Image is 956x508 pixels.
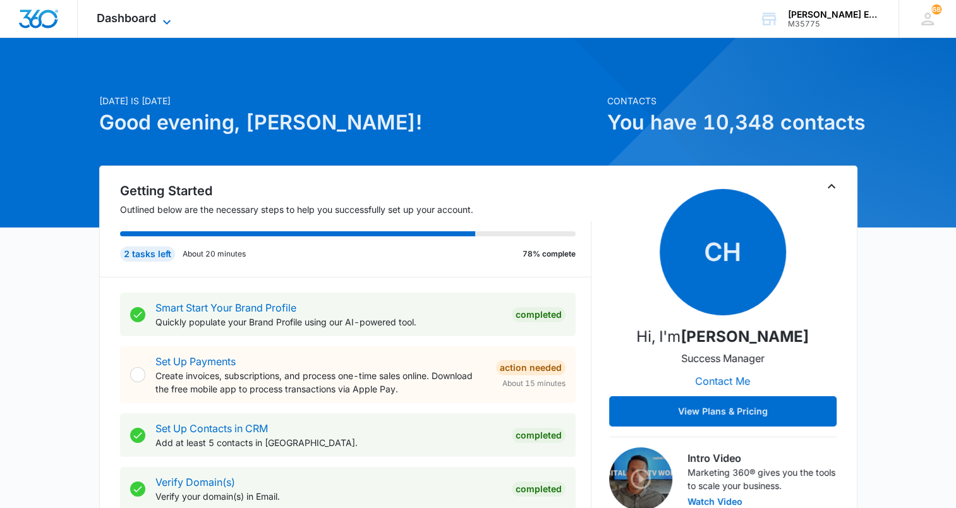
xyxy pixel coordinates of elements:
[120,181,591,200] h2: Getting Started
[155,422,268,435] a: Set Up Contacts in CRM
[183,248,246,260] p: About 20 minutes
[523,248,576,260] p: 78% complete
[687,451,837,466] h3: Intro Video
[609,396,837,426] button: View Plans & Pricing
[636,325,809,348] p: Hi, I'm
[512,428,566,443] div: Completed
[97,11,156,25] span: Dashboard
[155,315,502,329] p: Quickly populate your Brand Profile using our AI-powered tool.
[687,466,837,492] p: Marketing 360® gives you the tools to scale your business.
[155,369,486,396] p: Create invoices, subscriptions, and process one-time sales online. Download the free mobile app t...
[155,301,296,314] a: Smart Start Your Brand Profile
[607,94,857,107] p: Contacts
[99,94,600,107] p: [DATE] is [DATE]
[502,378,566,389] span: About 15 minutes
[682,366,763,396] button: Contact Me
[155,490,502,503] p: Verify your domain(s) in Email.
[120,203,591,216] p: Outlined below are the necessary steps to help you successfully set up your account.
[788,20,880,28] div: account id
[512,481,566,497] div: Completed
[660,189,786,315] span: CH
[155,355,236,368] a: Set Up Payments
[607,107,857,138] h1: You have 10,348 contacts
[120,246,175,262] div: 2 tasks left
[788,9,880,20] div: account name
[681,327,809,346] strong: [PERSON_NAME]
[687,497,742,506] button: Watch Video
[496,360,566,375] div: Action Needed
[931,4,941,15] span: 68
[155,436,502,449] p: Add at least 5 contacts in [GEOGRAPHIC_DATA].
[155,476,235,488] a: Verify Domain(s)
[512,307,566,322] div: Completed
[824,179,839,194] button: Toggle Collapse
[931,4,941,15] div: notifications count
[99,107,600,138] h1: Good evening, [PERSON_NAME]!
[681,351,765,366] p: Success Manager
